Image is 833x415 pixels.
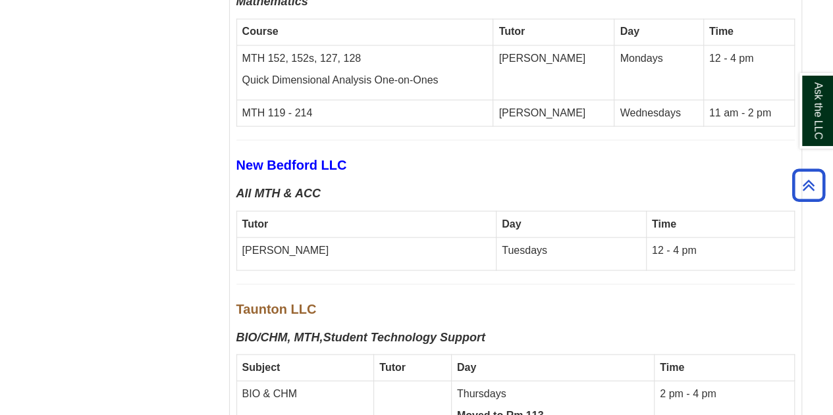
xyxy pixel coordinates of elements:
[498,26,525,37] strong: Tutor
[242,386,369,401] p: BIO & CHM
[660,386,788,401] p: 2 pm - 4 pm
[236,186,321,199] span: All MTH & ACC
[323,330,485,343] strong: Student Technology Support
[236,157,347,172] b: New Bedford LLC
[502,243,641,258] p: Tuesdays
[652,218,676,229] strong: Time
[379,361,406,372] strong: Tutor
[242,51,488,66] p: MTH 152, 152s, 127, 128
[493,99,614,126] td: [PERSON_NAME]
[502,218,521,229] strong: Day
[236,237,497,270] td: [PERSON_NAME]
[242,72,488,87] p: Quick Dimensional Analysis One-on-Ones
[242,218,269,229] strong: Tutor
[788,176,830,194] a: Back to Top
[236,99,493,126] td: MTH 119 - 214
[709,51,789,66] p: 12 - 4 pm
[457,361,476,372] strong: Day
[709,26,734,37] strong: Time
[646,237,794,270] td: 12 - 4 pm
[242,26,279,37] strong: Course
[242,361,281,372] b: Subject
[236,301,317,316] span: Taunton LLC
[660,361,684,372] strong: Time
[493,45,614,100] td: [PERSON_NAME]
[703,99,794,126] td: 11 am - 2 pm
[457,386,649,401] p: Thursdays
[614,99,703,126] td: Wednesdays
[620,51,697,66] p: Mondays
[620,26,639,37] strong: Day
[236,330,323,343] i: BIO/CHM, MTH,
